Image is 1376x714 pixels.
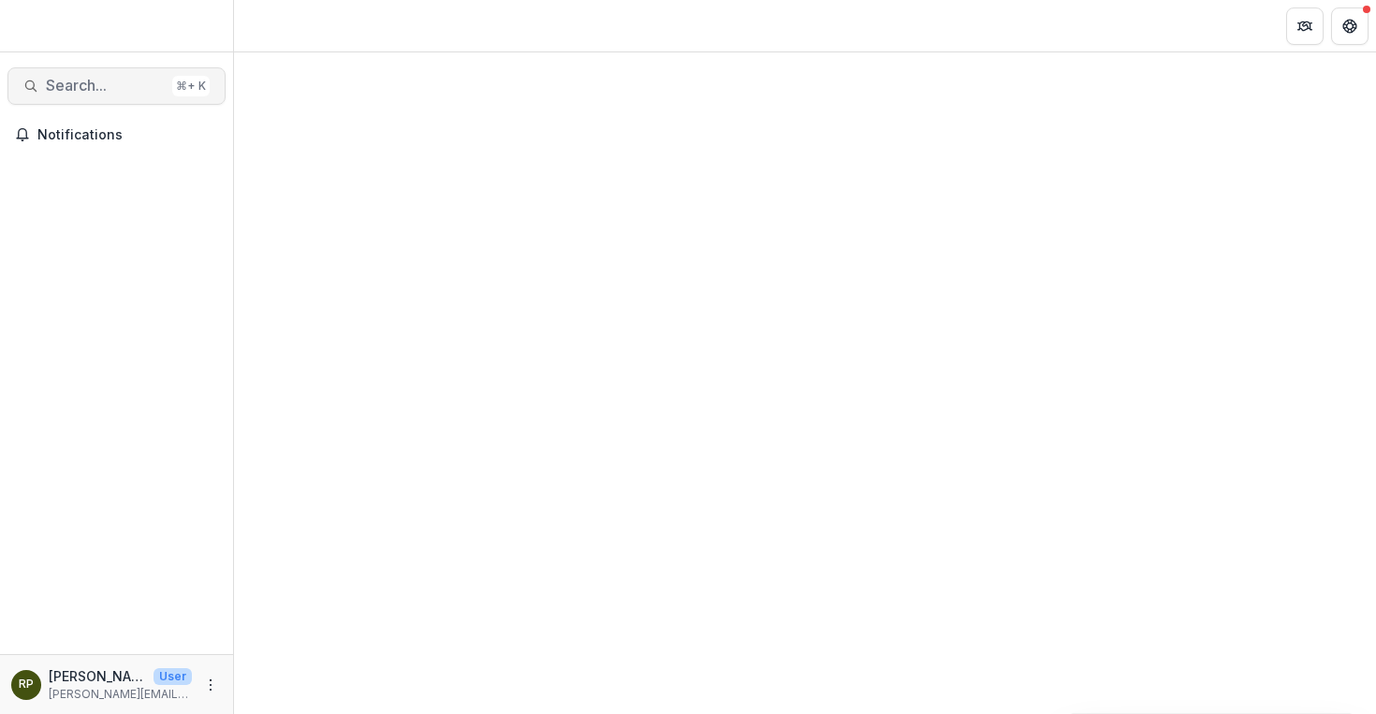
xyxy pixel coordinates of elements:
[46,77,165,95] span: Search...
[1331,7,1369,45] button: Get Help
[242,12,321,39] nav: breadcrumb
[37,127,218,143] span: Notifications
[1286,7,1324,45] button: Partners
[7,67,226,105] button: Search...
[49,686,192,703] p: [PERSON_NAME][EMAIL_ADDRESS][DOMAIN_NAME]
[199,674,222,696] button: More
[7,120,226,150] button: Notifications
[49,666,146,686] p: [PERSON_NAME]
[154,668,192,685] p: User
[172,76,210,96] div: ⌘ + K
[19,678,34,691] div: Rachel Proefke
